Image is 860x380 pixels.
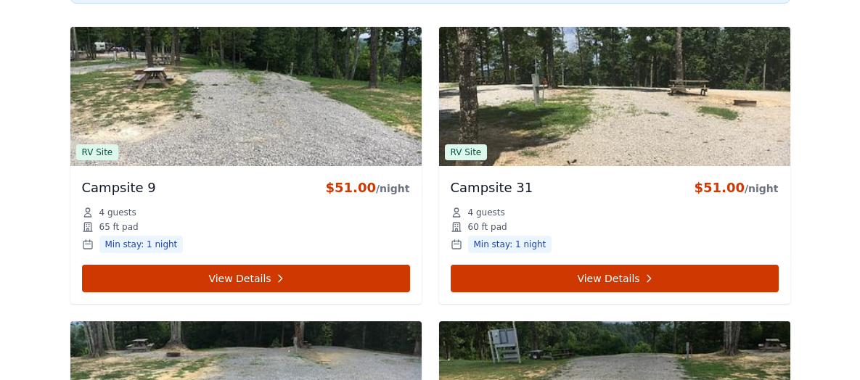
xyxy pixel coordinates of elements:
span: 60 ft pad [468,221,507,233]
span: 65 ft pad [99,221,139,233]
span: RV Site [76,144,119,160]
h3: Campsite 9 [82,178,156,198]
span: /night [745,183,779,194]
span: /night [376,183,410,194]
img: Campsite 9 [70,27,422,166]
span: RV Site [445,144,488,160]
div: $51.00 [694,178,778,198]
span: 4 guests [468,207,505,218]
span: 4 guests [99,207,136,218]
h3: Campsite 31 [451,178,533,198]
span: Min stay: 1 night [99,236,184,253]
img: Campsite 31 [439,27,790,166]
a: View Details [451,265,779,292]
div: $51.00 [325,178,409,198]
a: View Details [82,265,410,292]
span: Min stay: 1 night [468,236,552,253]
